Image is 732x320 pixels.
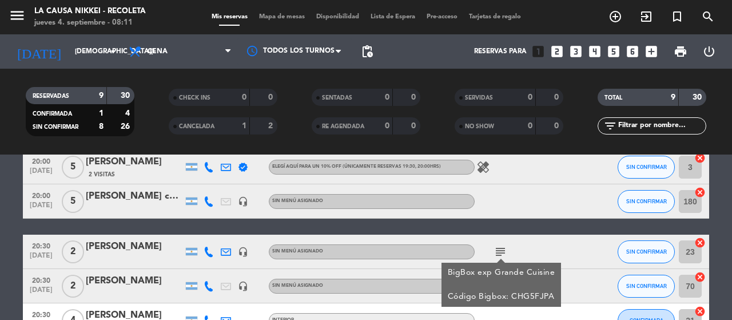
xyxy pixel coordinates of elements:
span: SIN CONFIRMAR [626,283,667,289]
strong: 0 [385,93,389,101]
strong: 0 [528,93,532,101]
i: looks_3 [568,44,583,59]
strong: 26 [121,123,132,131]
span: SIN CONFIRMAR [626,198,667,204]
i: cancel [694,237,706,248]
span: 2 [62,240,84,263]
strong: 4 [125,109,132,117]
strong: 0 [268,93,275,101]
div: [PERSON_NAME] [86,239,183,254]
i: healing [476,160,490,174]
span: Sin menú asignado [272,283,323,288]
div: La Causa Nikkei - Recoleta [34,6,146,17]
i: looks_6 [625,44,640,59]
button: SIN CONFIRMAR [618,275,675,298]
div: [PERSON_NAME] causa [86,189,183,204]
span: Cena [148,48,168,56]
button: SIN CONFIRMAR [618,156,675,179]
div: jueves 4. septiembre - 08:11 [34,17,146,29]
i: cancel [694,187,706,198]
strong: 30 [121,92,132,100]
button: SIN CONFIRMAR [618,240,675,263]
strong: 8 [99,123,104,131]
i: add_box [644,44,659,59]
i: cancel [694,306,706,317]
span: 2 [62,275,84,298]
i: headset_mic [238,247,248,257]
strong: 0 [411,93,418,101]
span: Tarjetas de regalo [463,14,527,20]
strong: 1 [242,122,246,130]
span: SIN CONFIRMAR [626,248,667,255]
i: exit_to_app [639,10,653,23]
i: cancel [694,271,706,283]
span: Sin menú asignado [272,199,323,203]
span: Lista de Espera [365,14,421,20]
span: CHECK INS [179,95,210,101]
span: [DATE] [27,202,55,215]
span: 20:00 [27,188,55,202]
strong: 0 [242,93,246,101]
i: arrow_drop_down [106,45,120,58]
span: pending_actions [360,45,374,58]
i: add_circle_outline [608,10,622,23]
span: [DATE] [27,167,55,180]
span: CANCELADA [179,124,214,129]
span: Sin menú asignado [272,249,323,254]
div: LOG OUT [695,34,723,69]
span: Mis reservas [206,14,253,20]
i: menu [9,7,26,24]
div: [PERSON_NAME] [86,274,183,289]
span: [DATE] [27,286,55,299]
div: [PERSON_NAME] [86,155,183,169]
span: Elegí aquí para un 10% OFF (Únicamente reservas 19:30, 20:00hrs) [272,164,441,169]
span: SENTADAS [322,95,352,101]
span: Reservas para [474,48,527,56]
strong: 30 [693,93,704,101]
button: menu [9,7,26,28]
i: search [701,10,715,23]
strong: 2 [268,122,275,130]
span: print [674,45,687,58]
i: headset_mic [238,281,248,291]
span: 5 [62,190,84,213]
span: 20:30 [27,273,55,286]
i: cancel [694,152,706,164]
span: SIN CONFIRMAR [33,124,78,130]
span: 20:00 [27,154,55,167]
strong: 9 [99,92,104,100]
span: Disponibilidad [311,14,365,20]
strong: 1 [99,109,104,117]
i: turned_in_not [670,10,684,23]
span: CONFIRMADA [33,111,72,117]
strong: 9 [671,93,675,101]
span: 5 [62,156,84,179]
i: power_settings_new [702,45,716,58]
strong: 0 [554,122,561,130]
span: NO SHOW [465,124,494,129]
i: looks_two [550,44,564,59]
i: filter_list [603,119,617,133]
button: SIN CONFIRMAR [618,190,675,213]
span: RESERVADAS [33,93,69,99]
i: headset_mic [238,196,248,207]
span: Mapa de mesas [253,14,311,20]
span: TOTAL [604,95,622,101]
div: BigBox exp Grande Cuisine Código Bigbox: CHG5FJPA [448,267,555,303]
span: SERVIDAS [465,95,493,101]
span: SIN CONFIRMAR [626,164,667,170]
span: Pre-acceso [421,14,463,20]
span: RE AGENDADA [322,124,364,129]
i: looks_4 [587,44,602,59]
i: subject [494,245,507,259]
strong: 0 [385,122,389,130]
strong: 0 [554,93,561,101]
i: looks_5 [606,44,621,59]
input: Filtrar por nombre... [617,120,706,132]
span: [DATE] [27,252,55,265]
i: looks_one [531,44,546,59]
i: [DATE] [9,39,69,64]
i: verified [238,162,248,172]
span: 20:30 [27,239,55,252]
strong: 0 [528,122,532,130]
